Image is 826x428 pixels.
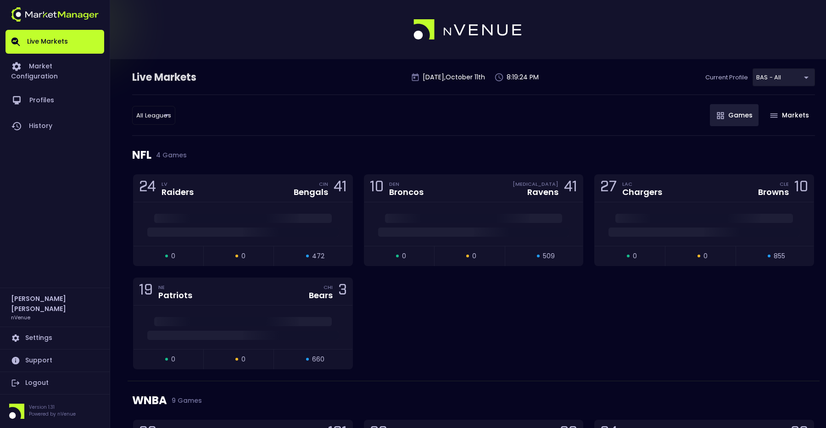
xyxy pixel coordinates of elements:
span: 0 [402,251,406,261]
img: gameIcon [717,112,724,119]
button: Markets [763,104,815,126]
p: 8:19:24 PM [507,72,539,82]
span: 0 [633,251,637,261]
span: 4 Games [151,151,187,159]
span: 0 [171,355,175,364]
div: 41 [564,180,577,197]
div: Patriots [158,291,192,300]
a: History [6,113,104,139]
img: gameIcon [770,113,778,118]
div: NE [158,283,192,291]
h2: [PERSON_NAME] [PERSON_NAME] [11,294,99,314]
div: 27 [600,180,617,197]
div: CIN [319,180,328,188]
span: 660 [312,355,324,364]
span: 0 [241,251,246,261]
div: 19 [139,283,153,300]
a: Profiles [6,88,104,113]
div: LAC [622,180,662,188]
div: Broncos [389,188,424,196]
div: Bengals [294,188,328,196]
img: logo [413,19,523,40]
div: BAS - All [132,106,175,125]
p: [DATE] , October 11 th [423,72,485,82]
span: 472 [312,251,324,261]
div: 41 [334,180,347,197]
div: Browns [758,188,789,196]
div: 3 [338,283,347,300]
div: BAS - All [753,68,815,86]
span: 9 Games [167,397,202,404]
div: LV [162,180,194,188]
div: DEN [389,180,424,188]
p: Version 1.31 [29,404,76,411]
div: NFL [132,136,815,174]
span: 0 [171,251,175,261]
div: 24 [139,180,156,197]
div: WNBA [132,381,815,420]
h3: nVenue [11,314,30,321]
span: 509 [543,251,555,261]
div: Ravens [527,188,558,196]
button: Games [710,104,759,126]
p: Powered by nVenue [29,411,76,417]
span: 0 [241,355,246,364]
span: 0 [472,251,476,261]
div: CHI [324,283,333,291]
div: Live Markets [132,70,244,85]
div: CLE [780,180,789,188]
img: logo [11,7,99,22]
span: 0 [703,251,708,261]
div: Bears [309,291,333,300]
a: Live Markets [6,30,104,54]
a: Settings [6,327,104,349]
a: Logout [6,372,104,394]
div: Version 1.31Powered by nVenue [6,404,104,419]
div: Raiders [162,188,194,196]
div: Chargers [622,188,662,196]
p: Current Profile [705,73,748,82]
div: 10 [794,180,808,197]
span: 855 [774,251,785,261]
a: Support [6,350,104,372]
div: [MEDICAL_DATA] [513,180,558,188]
a: Market Configuration [6,54,104,88]
div: 10 [370,180,384,197]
